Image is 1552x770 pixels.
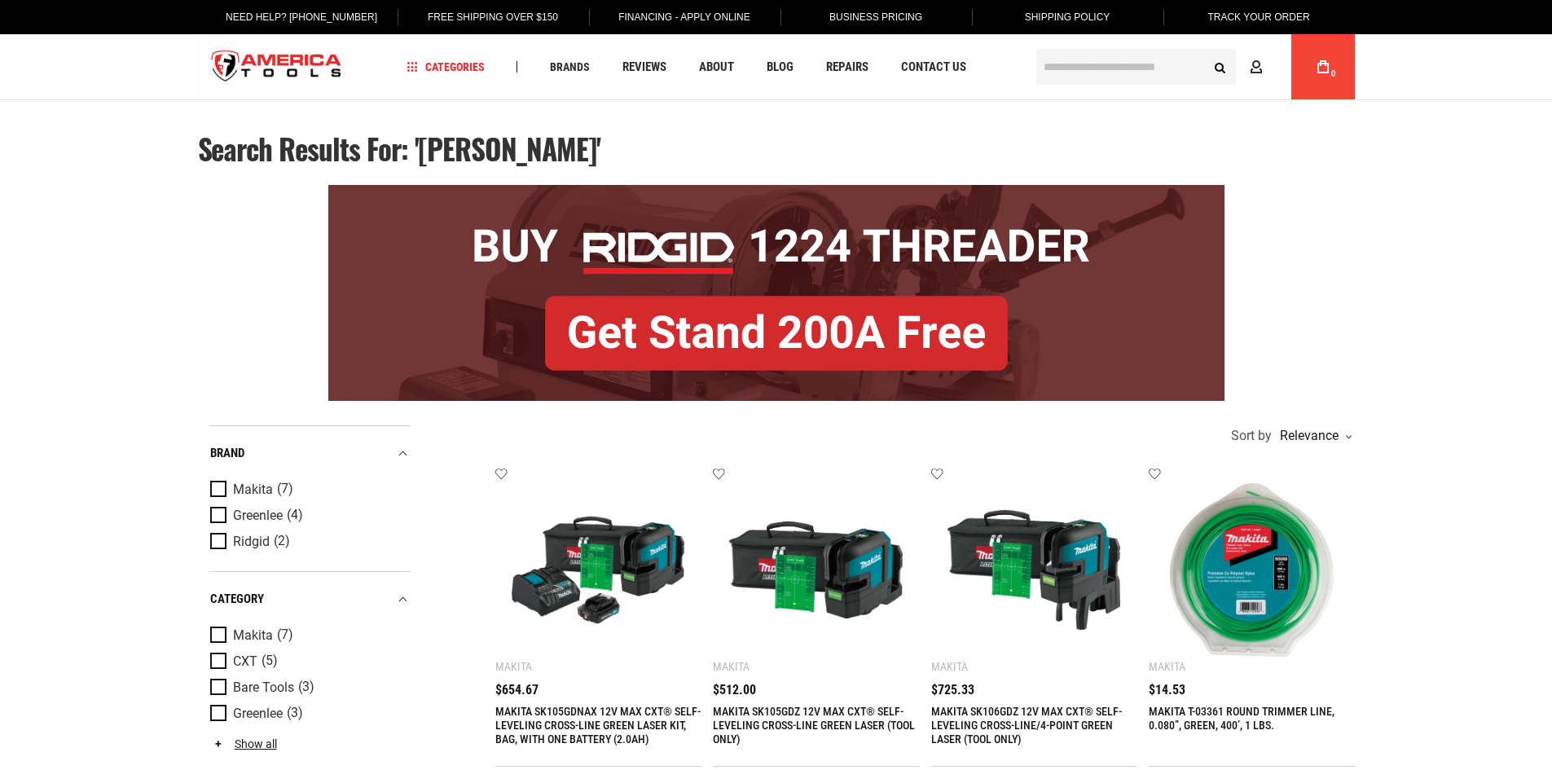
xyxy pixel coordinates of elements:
[210,705,406,723] a: Greenlee (3)
[767,61,794,73] span: Blog
[262,654,278,668] span: (5)
[210,737,277,750] a: Show all
[233,628,273,643] span: Makita
[901,61,966,73] span: Contact Us
[495,660,532,673] div: Makita
[1231,429,1272,442] span: Sort by
[233,706,283,721] span: Greenlee
[947,483,1121,657] img: MAKITA SK106GDZ 12V MAX CXT® SELF-LEVELING CROSS-LINE/4-POINT GREEN LASER (TOOL ONLY)
[198,37,356,98] img: America Tools
[233,508,283,523] span: Greenlee
[328,185,1224,197] a: BOGO: Buy RIDGID® 1224 Threader, Get Stand 200A Free!
[198,127,600,169] span: Search results for: '[PERSON_NAME]'
[233,654,257,669] span: CXT
[729,483,903,657] img: MAKITA SK105GDZ 12V MAX CXT® SELF-LEVELING CROSS-LINE GREEN LASER (TOOL ONLY)
[328,185,1224,401] img: BOGO: Buy RIDGID® 1224 Threader, Get Stand 200A Free!
[550,61,590,73] span: Brands
[495,684,539,697] span: $654.67
[713,684,756,697] span: $512.00
[615,56,674,78] a: Reviews
[210,533,406,551] a: Ridgid (2)
[713,660,750,673] div: Makita
[1276,429,1351,442] div: Relevance
[894,56,974,78] a: Contact Us
[233,482,273,497] span: Makita
[210,679,406,697] a: Bare Tools (3)
[210,442,410,464] div: Brand
[210,588,410,610] div: category
[277,628,293,642] span: (7)
[233,680,294,695] span: Bare Tools
[198,37,356,98] a: store logo
[233,535,270,549] span: Ridgid
[274,535,290,548] span: (2)
[699,61,734,73] span: About
[1308,34,1339,99] a: 0
[1149,660,1185,673] div: Makita
[1165,483,1339,657] img: MAKITA T-03361 ROUND TRIMMER LINE, 0.080”, GREEN, 400’, 1 LBS.
[1149,684,1185,697] span: $14.53
[1205,51,1236,82] button: Search
[210,507,406,525] a: Greenlee (4)
[931,684,974,697] span: $725.33
[826,61,868,73] span: Repairs
[1025,11,1110,23] span: Shipping Policy
[819,56,876,78] a: Repairs
[287,508,303,522] span: (4)
[210,627,406,645] a: Makita (7)
[931,660,968,673] div: Makita
[495,705,701,746] a: MAKITA SK105GDNAX 12V MAX CXT® SELF-LEVELING CROSS-LINE GREEN LASER KIT, BAG, WITH ONE BATTERY (2...
[1149,705,1334,732] a: MAKITA T-03361 ROUND TRIMMER LINE, 0.080”, GREEN, 400’, 1 LBS.
[622,61,666,73] span: Reviews
[277,482,293,496] span: (7)
[399,56,492,78] a: Categories
[287,706,303,720] span: (3)
[210,653,406,671] a: CXT (5)
[210,481,406,499] a: Makita (7)
[713,705,915,746] a: MAKITA SK105GDZ 12V MAX CXT® SELF-LEVELING CROSS-LINE GREEN LASER (TOOL ONLY)
[1331,69,1336,78] span: 0
[407,61,485,73] span: Categories
[298,680,314,694] span: (3)
[759,56,801,78] a: Blog
[692,56,741,78] a: About
[543,56,597,78] a: Brands
[512,483,685,657] img: MAKITA SK105GDNAX 12V MAX CXT® SELF-LEVELING CROSS-LINE GREEN LASER KIT, BAG, WITH ONE BATTERY (2...
[931,705,1122,746] a: MAKITA SK106GDZ 12V MAX CXT® SELF-LEVELING CROSS-LINE/4-POINT GREEN LASER (TOOL ONLY)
